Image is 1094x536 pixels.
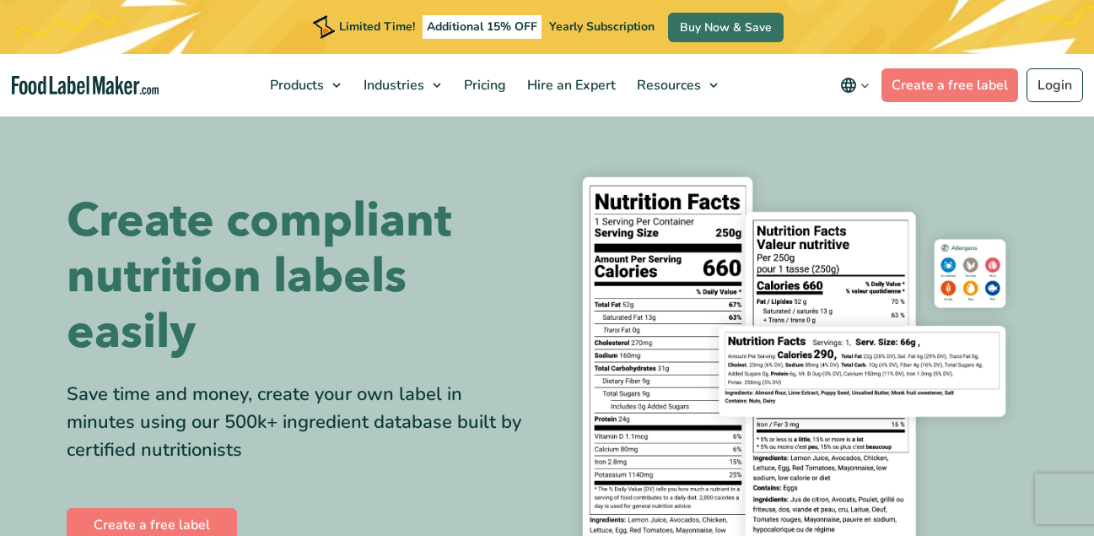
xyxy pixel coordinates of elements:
a: Buy Now & Save [668,13,784,42]
a: Industries [353,54,450,116]
a: Products [260,54,349,116]
span: Limited Time! [339,19,415,35]
a: Create a free label [881,68,1018,102]
a: Login [1027,68,1083,102]
span: Products [265,76,326,95]
span: Industries [358,76,426,95]
span: Resources [632,76,703,95]
a: Resources [627,54,726,116]
span: Additional 15% OFF [423,15,542,39]
a: Pricing [454,54,513,116]
span: Hire an Expert [522,76,617,95]
span: Pricing [459,76,508,95]
a: Hire an Expert [517,54,622,116]
div: Save time and money, create your own label in minutes using our 500k+ ingredient database built b... [67,381,535,464]
span: Yearly Subscription [549,19,655,35]
h1: Create compliant nutrition labels easily [67,193,535,360]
